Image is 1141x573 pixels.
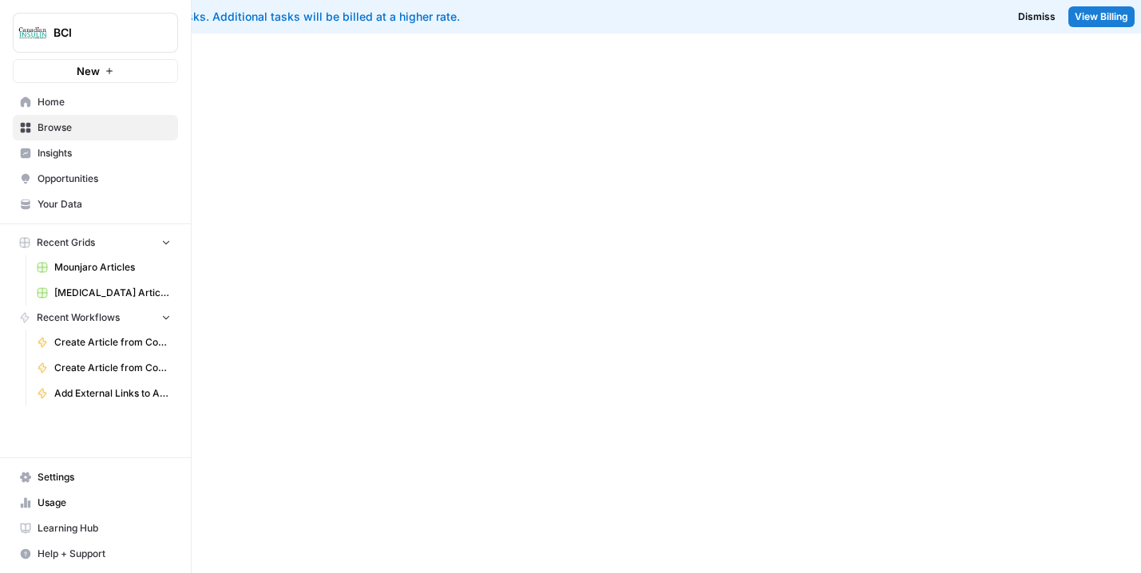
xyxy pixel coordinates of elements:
a: Home [13,89,178,115]
span: Insights [38,146,171,160]
a: Create Article from Content Brief - [PERSON_NAME] [30,330,178,355]
a: Add External Links to Article [30,381,178,406]
img: BCI Logo [18,18,47,47]
a: Usage [13,490,178,516]
a: Create Article from Content Brief - [MEDICAL_DATA] [30,355,178,381]
a: Mounjaro Articles [30,255,178,280]
a: Settings [13,464,178,490]
a: Learning Hub [13,516,178,541]
span: Add External Links to Article [54,386,171,401]
a: Insights [13,140,178,166]
span: [MEDICAL_DATA] Articles [54,286,171,300]
a: Browse [13,115,178,140]
span: Usage [38,496,171,510]
span: View Billing [1075,10,1128,24]
a: View Billing [1068,6,1135,27]
span: Dismiss [1018,10,1056,24]
span: Opportunities [38,172,171,186]
button: Recent Grids [13,231,178,255]
span: Settings [38,470,171,484]
a: Your Data [13,192,178,217]
span: New [77,63,100,79]
span: Mounjaro Articles [54,260,171,275]
span: Home [38,95,171,109]
span: Create Article from Content Brief - [MEDICAL_DATA] [54,361,171,375]
button: New [13,59,178,83]
span: Your Data [38,197,171,211]
div: You've used your included tasks. Additional tasks will be billed at a higher rate. [13,9,733,25]
span: BCI [53,25,150,41]
button: Workspace: BCI [13,13,178,53]
a: Opportunities [13,166,178,192]
span: Create Article from Content Brief - [PERSON_NAME] [54,335,171,350]
span: Recent Workflows [37,310,120,325]
button: Recent Workflows [13,306,178,330]
button: Help + Support [13,541,178,567]
span: Browse [38,121,171,135]
span: Learning Hub [38,521,171,535]
button: Dismiss [1012,6,1062,27]
span: Help + Support [38,547,171,561]
a: [MEDICAL_DATA] Articles [30,280,178,306]
span: Recent Grids [37,235,95,250]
